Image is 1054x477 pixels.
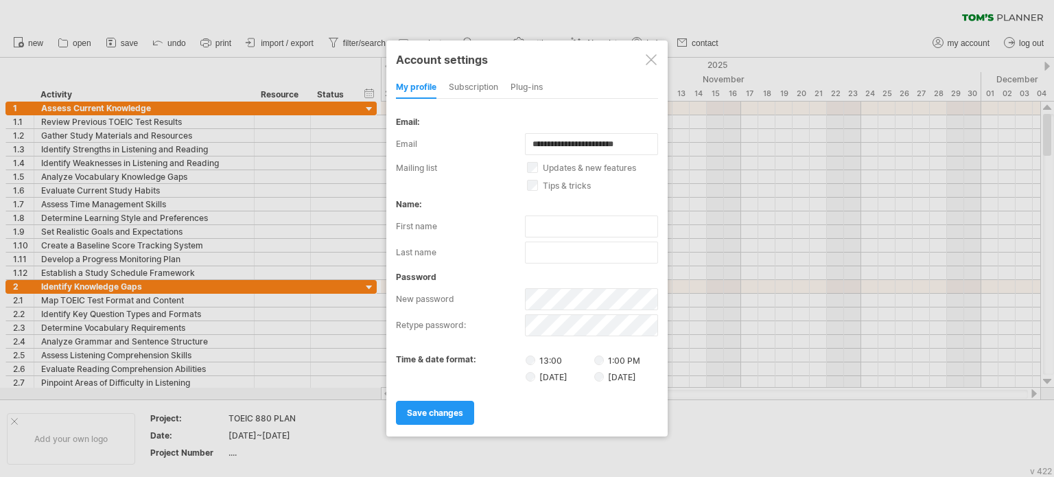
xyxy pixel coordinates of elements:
[449,77,498,99] div: subscription
[594,372,636,382] label: [DATE]
[396,354,476,364] label: time & date format:
[396,199,658,209] div: name:
[396,47,658,71] div: Account settings
[511,77,543,99] div: Plug-ins
[396,133,525,155] label: email
[526,372,535,382] input: [DATE]
[526,356,535,365] input: 13:00
[396,216,525,237] label: first name
[396,288,525,310] label: new password
[527,163,674,173] label: updates & new features
[594,356,640,366] label: 1:00 PM
[526,371,592,382] label: [DATE]
[407,408,463,418] span: save changes
[396,117,658,127] div: email:
[396,314,525,336] label: retype password:
[396,272,658,282] div: password
[594,356,604,365] input: 1:00 PM
[396,242,525,264] label: last name
[396,401,474,425] a: save changes
[396,163,527,173] label: mailing list
[526,354,592,366] label: 13:00
[396,77,436,99] div: my profile
[527,181,674,191] label: tips & tricks
[594,372,604,382] input: [DATE]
